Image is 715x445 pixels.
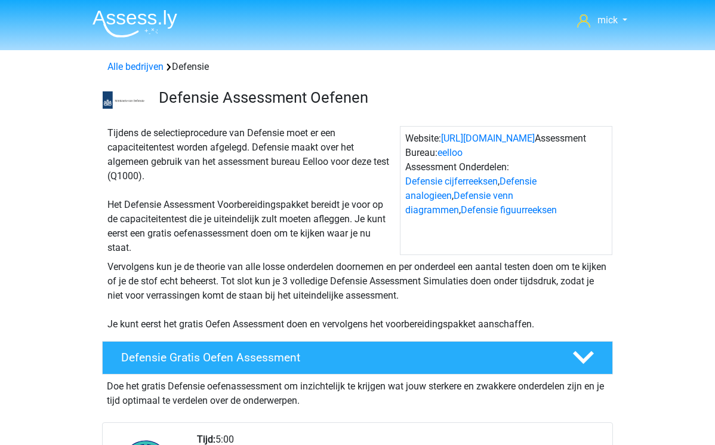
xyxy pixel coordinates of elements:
[597,14,618,26] span: mick
[197,434,215,445] b: Tijd:
[159,88,603,107] h3: Defensie Assessment Oefenen
[121,351,553,364] h4: Defensie Gratis Oefen Assessment
[103,260,612,332] div: Vervolgens kun je de theorie van alle losse onderdelen doornemen en per onderdeel een aantal test...
[572,13,632,27] a: mick
[400,126,612,255] div: Website: Assessment Bureau: Assessment Onderdelen: , , ,
[405,176,498,187] a: Defensie cijferreeksen
[437,147,463,158] a: eelloo
[103,126,400,255] div: Tijdens de selectieprocedure van Defensie moet er een capaciteitentest worden afgelegd. Defensie ...
[405,176,537,201] a: Defensie analogieen
[107,61,164,72] a: Alle bedrijven
[461,204,557,216] a: Defensie figuurreeksen
[97,341,618,375] a: Defensie Gratis Oefen Assessment
[102,375,613,408] div: Doe het gratis Defensie oefenassessment om inzichtelijk te krijgen wat jouw sterkere en zwakkere ...
[93,10,177,38] img: Assessly
[441,133,535,144] a: [URL][DOMAIN_NAME]
[405,190,513,216] a: Defensie venn diagrammen
[103,60,612,74] div: Defensie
